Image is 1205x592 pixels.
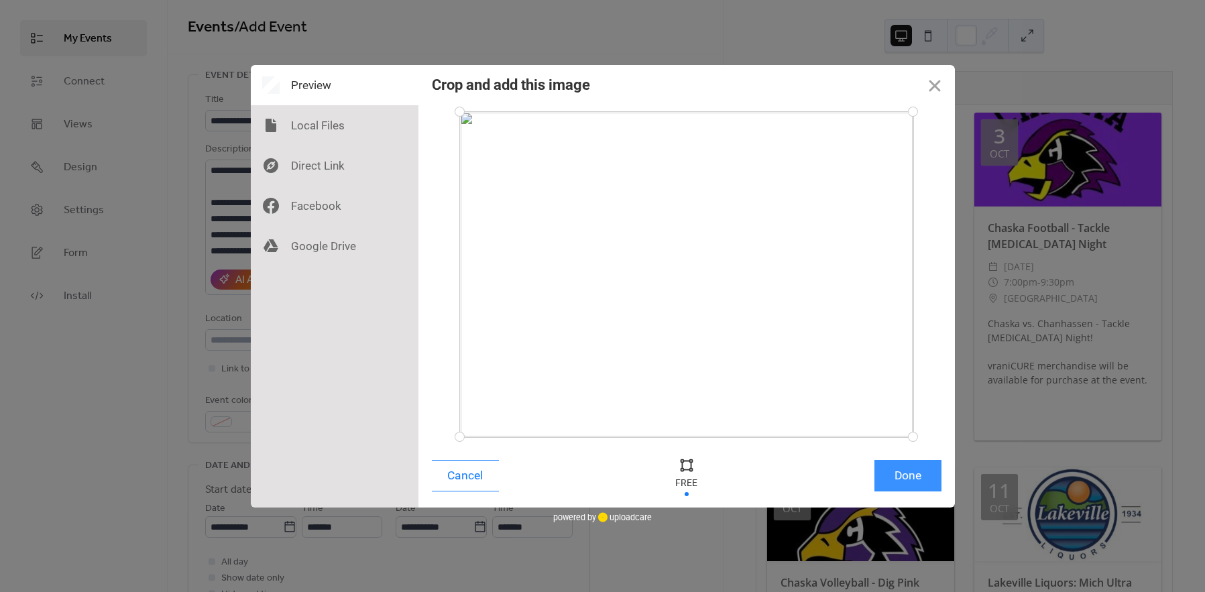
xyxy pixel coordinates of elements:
div: Local Files [251,105,418,145]
div: Preview [251,65,418,105]
div: Direct Link [251,145,418,186]
div: Google Drive [251,226,418,266]
button: Cancel [432,460,499,491]
div: Crop and add this image [432,76,590,93]
button: Close [915,65,955,105]
div: powered by [553,508,652,528]
a: uploadcare [596,512,652,522]
div: Facebook [251,186,418,226]
button: Done [874,460,941,491]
